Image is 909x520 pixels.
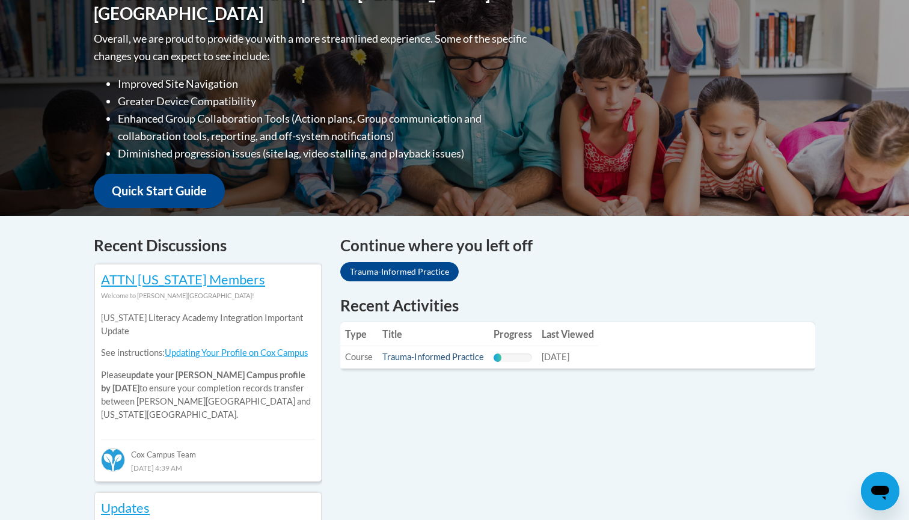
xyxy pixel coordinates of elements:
[118,110,530,145] li: Enhanced Group Collaboration Tools (Action plans, Group communication and collaboration tools, re...
[101,370,305,393] b: update your [PERSON_NAME] Campus profile by [DATE]
[165,347,308,358] a: Updating Your Profile on Cox Campus
[101,439,315,460] div: Cox Campus Team
[489,322,537,346] th: Progress
[101,271,265,287] a: ATTN [US_STATE] Members
[101,461,315,474] div: [DATE] 4:39 AM
[101,448,125,472] img: Cox Campus Team
[340,322,378,346] th: Type
[494,353,501,362] div: Progress, %
[382,352,484,362] a: Trauma-Informed Practice
[340,262,459,281] a: Trauma-Informed Practice
[94,234,322,257] h4: Recent Discussions
[118,145,530,162] li: Diminished progression issues (site lag, video stalling, and playback issues)
[861,472,899,510] iframe: Button to launch messaging window
[101,302,315,430] div: Please to ensure your completion records transfer between [PERSON_NAME][GEOGRAPHIC_DATA] and [US_...
[378,322,489,346] th: Title
[118,93,530,110] li: Greater Device Compatibility
[537,322,599,346] th: Last Viewed
[101,500,150,516] a: Updates
[101,346,315,359] p: See instructions:
[340,234,815,257] h4: Continue where you left off
[345,352,373,362] span: Course
[101,311,315,338] p: [US_STATE] Literacy Academy Integration Important Update
[340,295,815,316] h1: Recent Activities
[94,174,225,208] a: Quick Start Guide
[542,352,569,362] span: [DATE]
[94,30,530,65] p: Overall, we are proud to provide you with a more streamlined experience. Some of the specific cha...
[118,75,530,93] li: Improved Site Navigation
[101,289,315,302] div: Welcome to [PERSON_NAME][GEOGRAPHIC_DATA]!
